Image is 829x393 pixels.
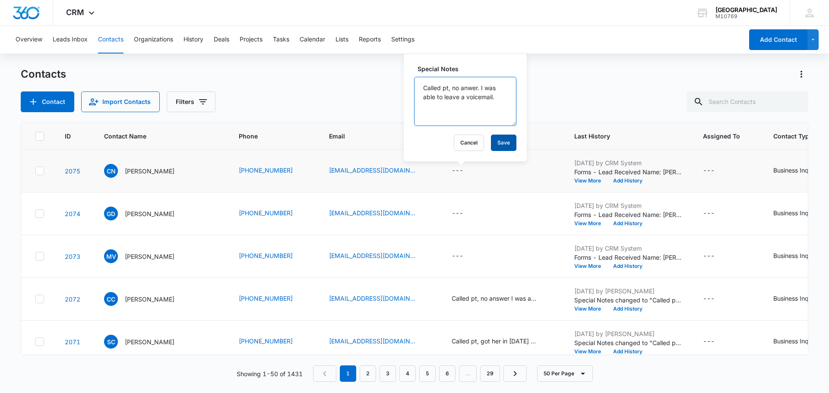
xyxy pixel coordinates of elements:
div: --- [703,294,715,304]
div: Business Inquiry [773,208,819,217]
div: --- [452,208,463,219]
span: SC [104,335,118,349]
p: [DATE] by CRM System [574,201,682,210]
div: Assigned To - - Select to Edit Field [703,336,730,347]
p: [PERSON_NAME] [125,209,174,218]
div: Business Inquiry [773,336,819,346]
div: Business Inquiry [773,294,819,303]
textarea: Called pt, no anwer. I was able to leave a voicemail. [414,77,516,126]
span: ID [65,132,71,141]
a: Navigate to contact details page for Savannah Chacon [65,338,80,346]
div: Email - deidra4918@outlook.com - Select to Edit Field [329,208,431,219]
p: [PERSON_NAME] [125,252,174,261]
div: --- [703,336,715,347]
a: Page 4 [399,365,416,382]
div: Assigned To - - Select to Edit Field [703,166,730,176]
div: --- [452,166,463,176]
button: Add History [607,221,649,226]
em: 1 [340,365,356,382]
button: History [184,26,203,53]
span: Email [329,132,418,141]
p: Forms - Lead Received Name: [PERSON_NAME] Email: [EMAIL_ADDRESS][DOMAIN_NAME] Phone: [PHONE_NUMBE... [574,253,682,262]
button: Actions [794,67,808,81]
p: [PERSON_NAME] [125,167,174,176]
span: Last History [574,132,670,141]
p: Forms - Lead Received Name: [PERSON_NAME] Email: [EMAIL_ADDRESS][DOMAIN_NAME] Phone: [PHONE_NUMBE... [574,167,682,176]
p: Showing 1-50 of 1431 [237,369,303,378]
a: [PHONE_NUMBER] [239,336,293,346]
button: Add History [607,349,649,354]
a: Page 29 [480,365,500,382]
div: Special Notes - Called pt, got her in 10/07/2025 at 2 - Select to Edit Field [452,336,554,347]
nav: Pagination [313,365,527,382]
div: Special Notes - Called pt, no answer I was able to leave a voicemail. - Select to Edit Field [452,294,554,304]
span: GD [104,207,118,220]
button: Contacts [98,26,123,53]
button: Settings [391,26,414,53]
span: Phone [239,132,296,141]
button: Cancel [454,135,484,151]
a: Navigate to contact details page for Gabriel Davis [65,210,80,217]
a: [EMAIL_ADDRESS][DOMAIN_NAME] [329,208,415,217]
div: Business Inquiry [773,251,819,260]
span: Contact Type [773,132,822,141]
button: Reports [359,26,381,53]
span: Assigned To [703,132,740,141]
div: Phone - (307) 757-7146 - Select to Edit Field [239,336,308,347]
button: View More [574,221,607,226]
div: Contact Name - Corinne Nalder - Select to Edit Field [104,164,190,178]
div: Called pt, got her in [DATE] at 2 [452,336,538,346]
div: Special Notes - - Select to Edit Field [452,166,479,176]
a: [EMAIL_ADDRESS][DOMAIN_NAME] [329,166,415,175]
div: account id [715,13,777,19]
span: CRM [66,8,84,17]
div: Assigned To - - Select to Edit Field [703,251,730,261]
button: Overview [16,26,42,53]
button: Add Contact [749,29,807,50]
a: [PHONE_NUMBER] [239,166,293,175]
div: Phone - (307) 214-6633 - Select to Edit Field [239,251,308,261]
div: --- [452,251,463,261]
div: Called pt, no answer I was able to leave a voicemail. [452,294,538,303]
button: View More [574,178,607,183]
button: Deals [214,26,229,53]
button: View More [574,349,607,354]
button: Calendar [300,26,325,53]
button: Organizations [134,26,173,53]
p: Forms - Lead Received Name: [PERSON_NAME] Email: [EMAIL_ADDRESS][DOMAIN_NAME] Phone: [PHONE_NUMBE... [574,210,682,219]
div: account name [715,6,777,13]
a: [PHONE_NUMBER] [239,251,293,260]
div: Contact Name - Cathy Campbell - Select to Edit Field [104,292,190,306]
div: Contact Name - Melissa Van Pelt - Select to Edit Field [104,249,190,263]
button: Add History [607,306,649,311]
a: Page 2 [360,365,376,382]
a: Page 3 [380,365,396,382]
span: CN [104,164,118,178]
p: [DATE] by CRM System [574,244,682,253]
a: [PHONE_NUMBER] [239,294,293,303]
a: Next Page [503,365,527,382]
div: Special Notes - - Select to Edit Field [452,251,479,261]
div: Phone - (520) 240-1808 - Select to Edit Field [239,208,308,219]
a: Navigate to contact details page for Corinne Nalder [65,167,80,175]
button: Projects [240,26,263,53]
p: [DATE] by [PERSON_NAME] [574,286,682,296]
div: --- [703,251,715,261]
label: Special Notes [418,64,520,73]
div: Email - mojowyo13@gmail.com - Select to Edit Field [329,251,431,261]
span: Contact Name [104,132,206,141]
span: MV [104,249,118,263]
div: Special Notes - - Select to Edit Field [452,208,479,219]
button: Add History [607,178,649,183]
a: Page 6 [439,365,456,382]
div: Phone - (740) 572-3739 - Select to Edit Field [239,294,308,304]
div: Assigned To - - Select to Edit Field [703,294,730,304]
a: Navigate to contact details page for Melissa Van Pelt [65,253,80,260]
div: --- [703,208,715,219]
div: Email - savannahrosechacon@gmail.com - Select to Edit Field [329,336,431,347]
p: [DATE] by CRM System [574,158,682,167]
p: [PERSON_NAME] [125,337,174,346]
div: Assigned To - - Select to Edit Field [703,208,730,219]
a: Page 5 [419,365,436,382]
button: Save [491,135,516,151]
